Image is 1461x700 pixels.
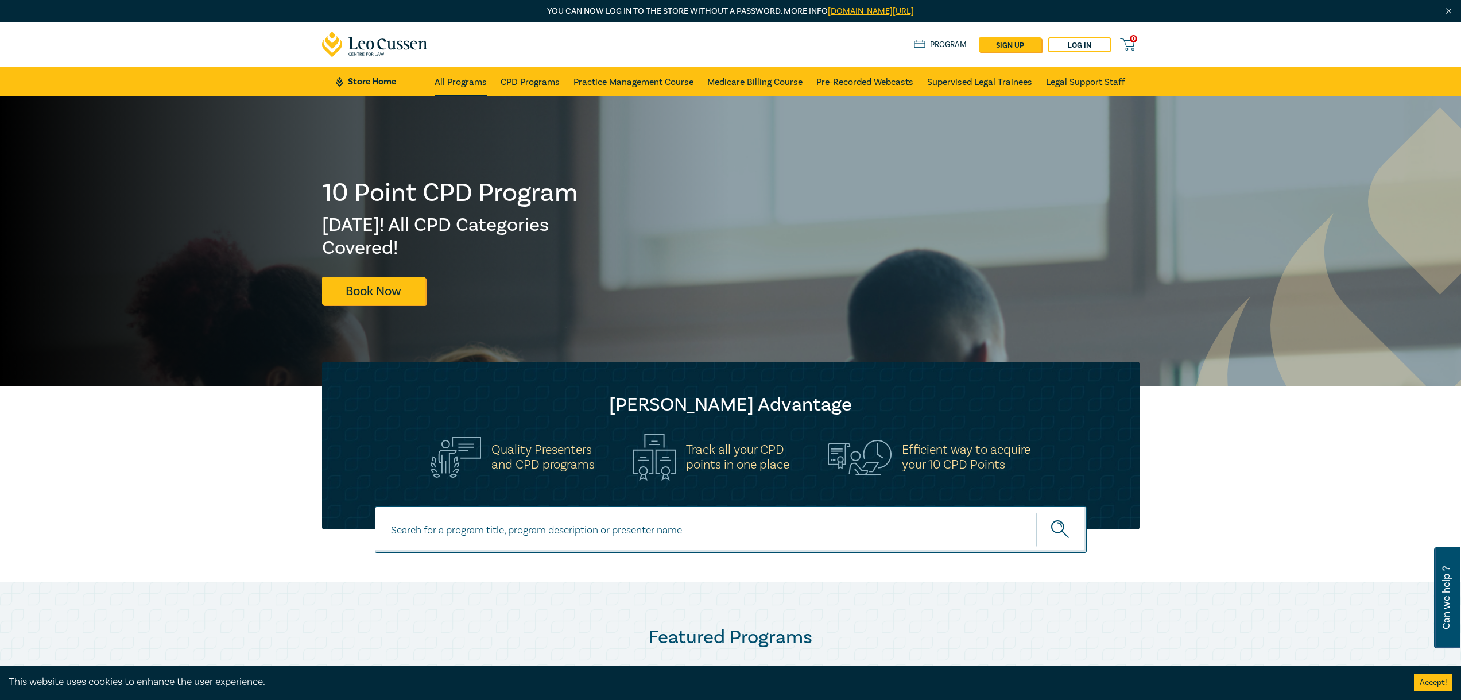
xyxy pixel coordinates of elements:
a: Practice Management Course [573,67,693,96]
a: sign up [979,37,1041,52]
img: Efficient way to acquire<br>your 10 CPD Points [828,440,892,474]
span: Can we help ? [1441,554,1452,641]
input: Search for a program title, program description or presenter name [375,506,1087,553]
a: Store Home [336,75,416,88]
img: Close [1444,6,1454,16]
div: This website uses cookies to enhance the user experience. [9,675,1397,690]
a: [DOMAIN_NAME][URL] [828,6,914,17]
a: Legal Support Staff [1046,67,1125,96]
p: You can now log in to the store without a password. More info [322,5,1140,18]
h5: Quality Presenters and CPD programs [491,442,595,472]
img: Quality Presenters<br>and CPD programs [431,437,481,478]
h5: Efficient way to acquire your 10 CPD Points [902,442,1030,472]
h2: [DATE]! All CPD Categories Covered! [322,214,579,260]
h2: [PERSON_NAME] Advantage [345,393,1117,416]
a: CPD Programs [501,67,560,96]
a: Supervised Legal Trainees [927,67,1032,96]
button: Accept cookies [1414,674,1452,691]
img: Track all your CPD<br>points in one place [633,434,676,481]
a: Log in [1048,37,1111,52]
span: 0 [1130,35,1137,42]
h1: 10 Point CPD Program [322,178,579,208]
h2: Featured Programs [322,626,1140,649]
a: All Programs [435,67,487,96]
a: Program [914,38,967,51]
a: Medicare Billing Course [707,67,803,96]
a: Book Now [322,277,425,305]
h5: Track all your CPD points in one place [686,442,789,472]
a: Pre-Recorded Webcasts [816,67,913,96]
